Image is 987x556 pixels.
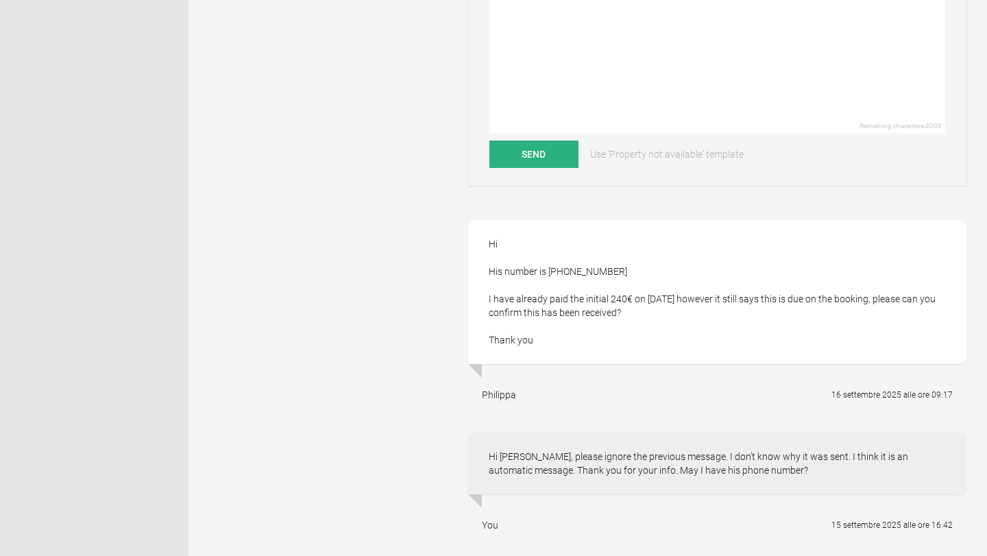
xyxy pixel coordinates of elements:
flynt-date-display: 15 settembre 2025 alle ore 16:42 [831,520,953,530]
a: Use 'Property not available' template [581,141,753,168]
div: Hi [PERSON_NAME], please ignore the previous message. I don’t know why it was sent. I think it is... [468,433,966,494]
div: Philippa [482,388,516,402]
div: Hi His number is [PHONE_NUMBER] I have already paid the initial 240€ on [DATE] however it still s... [468,220,966,364]
div: You [482,518,498,532]
button: Send [489,141,578,168]
flynt-date-display: 16 settembre 2025 alle ore 09:17 [831,390,953,400]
